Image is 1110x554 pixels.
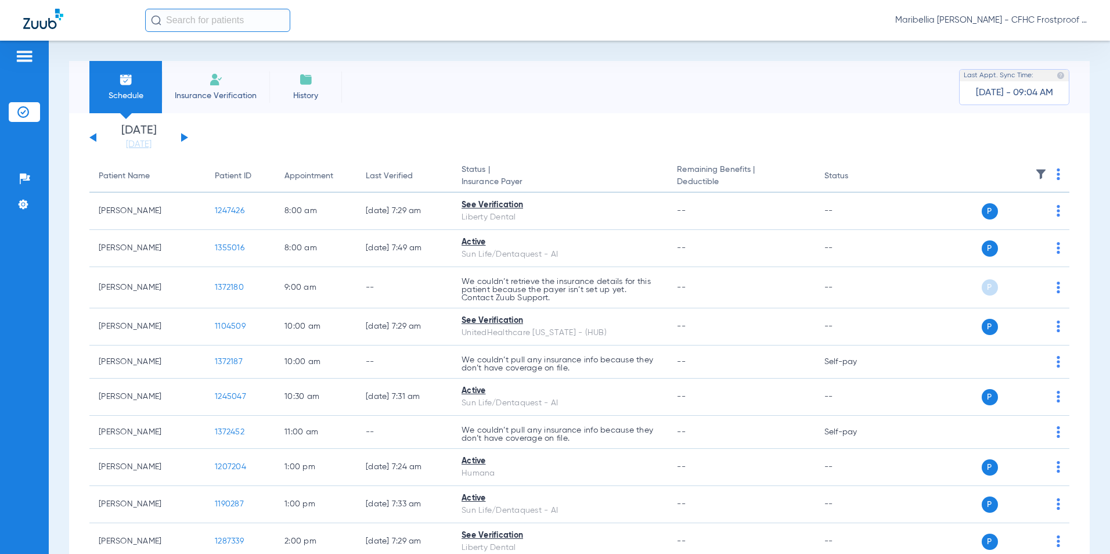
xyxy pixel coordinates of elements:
span: [DATE] - 09:04 AM [976,87,1053,99]
div: Last Verified [366,170,413,182]
td: [DATE] 7:24 AM [356,449,452,486]
img: Zuub Logo [23,9,63,29]
span: P [982,319,998,335]
td: [DATE] 7:29 AM [356,193,452,230]
span: Deductible [677,176,805,188]
img: Search Icon [151,15,161,26]
td: -- [356,346,452,379]
div: Last Verified [366,170,443,182]
span: -- [677,207,686,215]
li: [DATE] [104,125,174,150]
td: Self-pay [815,416,893,449]
div: Liberty Dental [462,211,658,224]
div: Active [462,455,658,467]
img: group-dot-blue.svg [1057,168,1060,180]
div: Active [462,236,658,249]
span: P [982,389,998,405]
span: -- [677,322,686,330]
div: Liberty Dental [462,542,658,554]
th: Remaining Benefits | [668,160,815,193]
div: Active [462,385,658,397]
td: -- [815,486,893,523]
p: We couldn’t pull any insurance info because they don’t have coverage on file. [462,426,658,443]
span: 1372180 [215,283,244,292]
td: Self-pay [815,346,893,379]
div: Sun Life/Dentaquest - AI [462,505,658,517]
td: -- [815,308,893,346]
img: Schedule [119,73,133,87]
span: P [982,534,998,550]
div: Appointment [284,170,333,182]
td: -- [356,267,452,308]
td: [DATE] 7:31 AM [356,379,452,416]
p: We couldn’t retrieve the insurance details for this patient because the payer isn’t set up yet. C... [462,278,658,302]
div: Patient ID [215,170,251,182]
img: last sync help info [1057,71,1065,80]
td: [PERSON_NAME] [89,416,206,449]
td: [PERSON_NAME] [89,449,206,486]
div: Patient ID [215,170,266,182]
span: History [278,90,333,102]
span: -- [677,358,686,366]
span: Maribellia [PERSON_NAME] - CFHC Frostproof Dental [895,15,1087,26]
span: Schedule [98,90,153,102]
a: [DATE] [104,139,174,150]
td: [PERSON_NAME] [89,346,206,379]
div: Patient Name [99,170,196,182]
p: We couldn’t pull any insurance info because they don’t have coverage on file. [462,356,658,372]
img: group-dot-blue.svg [1057,321,1060,332]
span: 1372187 [215,358,243,366]
img: group-dot-blue.svg [1057,461,1060,473]
img: hamburger-icon [15,49,34,63]
img: group-dot-blue.svg [1057,391,1060,402]
td: [DATE] 7:49 AM [356,230,452,267]
input: Search for patients [145,9,290,32]
img: Manual Insurance Verification [209,73,223,87]
div: See Verification [462,315,658,327]
td: 8:00 AM [275,193,356,230]
span: -- [677,393,686,401]
span: 1245047 [215,393,246,401]
td: -- [815,193,893,230]
td: -- [815,449,893,486]
td: 11:00 AM [275,416,356,449]
span: -- [677,500,686,508]
div: Humana [462,467,658,480]
td: [PERSON_NAME] [89,193,206,230]
th: Status | [452,160,668,193]
span: 1207204 [215,463,246,471]
img: filter.svg [1035,168,1047,180]
span: 1287339 [215,537,244,545]
td: 1:00 PM [275,449,356,486]
span: 1372452 [215,428,244,436]
td: -- [815,230,893,267]
span: -- [677,463,686,471]
td: -- [815,267,893,308]
span: P [982,203,998,220]
div: Active [462,492,658,505]
td: [PERSON_NAME] [89,267,206,308]
div: See Verification [462,199,658,211]
span: -- [677,428,686,436]
td: 9:00 AM [275,267,356,308]
td: [PERSON_NAME] [89,486,206,523]
div: Sun Life/Dentaquest - AI [462,249,658,261]
td: 1:00 PM [275,486,356,523]
td: [DATE] 7:33 AM [356,486,452,523]
td: 10:00 AM [275,308,356,346]
div: UnitedHealthcare [US_STATE] - (HUB) [462,327,658,339]
img: History [299,73,313,87]
td: 10:00 AM [275,346,356,379]
td: 10:30 AM [275,379,356,416]
th: Status [815,160,893,193]
span: P [982,279,998,296]
span: P [982,497,998,513]
div: Appointment [284,170,347,182]
div: Patient Name [99,170,150,182]
img: group-dot-blue.svg [1057,205,1060,217]
span: P [982,459,998,476]
td: [PERSON_NAME] [89,230,206,267]
td: 8:00 AM [275,230,356,267]
img: group-dot-blue.svg [1057,356,1060,368]
span: -- [677,537,686,545]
